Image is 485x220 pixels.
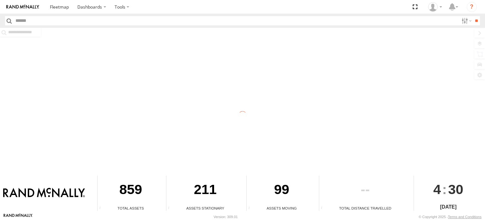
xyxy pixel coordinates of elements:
[414,176,483,203] div: :
[3,188,85,198] img: Rand McNally
[166,206,176,211] div: Total number of assets current stationary.
[247,206,256,211] div: Total number of assets current in transit.
[433,176,441,203] span: 4
[448,176,463,203] span: 30
[98,176,164,205] div: 859
[6,5,39,9] img: rand-logo.svg
[247,205,316,211] div: Assets Moving
[467,2,477,12] i: ?
[419,215,482,219] div: © Copyright 2025 -
[166,176,244,205] div: 211
[459,16,473,25] label: Search Filter Options
[448,215,482,219] a: Terms and Conditions
[319,206,329,211] div: Total distance travelled by all assets within specified date range and applied filters
[247,176,316,205] div: 99
[98,206,107,211] div: Total number of Enabled Assets
[98,205,164,211] div: Total Assets
[426,2,444,12] div: Jose Goitia
[214,215,238,219] div: Version: 309.01
[414,203,483,211] div: [DATE]
[319,205,411,211] div: Total Distance Travelled
[3,214,33,220] a: Visit our Website
[166,205,244,211] div: Assets Stationary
